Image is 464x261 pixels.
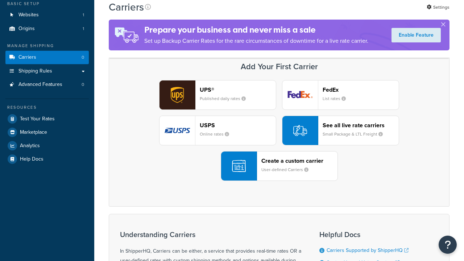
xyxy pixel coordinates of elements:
span: Analytics [20,143,40,149]
span: Test Your Rates [20,116,55,122]
span: Advanced Features [18,82,62,88]
img: ad-rules-rateshop-fe6ec290ccb7230408bd80ed9643f0289d75e0ffd9eb532fc0e269fcd187b520.png [109,20,144,50]
span: 0 [82,54,84,61]
h4: Prepare your business and never miss a sale [144,24,368,36]
div: Resources [5,104,89,111]
a: Carriers 0 [5,51,89,64]
a: Carriers Supported by ShipperHQ [327,246,409,254]
small: List rates [323,95,352,102]
h3: Add Your First Carrier [116,62,442,71]
div: Manage Shipping [5,43,89,49]
a: Websites 1 [5,8,89,22]
img: icon-carrier-custom-c93b8a24.svg [232,159,246,173]
h3: Understanding Carriers [120,231,301,239]
small: Small Package & LTL Freight [323,131,389,137]
span: 1 [83,26,84,32]
a: Analytics [5,139,89,152]
div: Basic Setup [5,1,89,7]
span: Help Docs [20,156,43,162]
span: Marketplace [20,129,47,136]
span: Origins [18,26,35,32]
small: User-defined Carriers [261,166,314,173]
span: Carriers [18,54,36,61]
li: Websites [5,8,89,22]
button: ups logoUPS®Published daily rates [159,80,276,110]
small: Online rates [200,131,235,137]
button: usps logoUSPSOnline rates [159,116,276,145]
header: FedEx [323,86,399,93]
h3: Helpful Docs [319,231,414,239]
span: 0 [82,82,84,88]
span: Websites [18,12,39,18]
li: Carriers [5,51,89,64]
header: USPS [200,122,276,129]
img: icon-carrier-liverate-becf4550.svg [293,124,307,137]
li: Advanced Features [5,78,89,91]
small: Published daily rates [200,95,252,102]
a: Advanced Features 0 [5,78,89,91]
header: See all live rate carriers [323,122,399,129]
header: UPS® [200,86,276,93]
a: Origins 1 [5,22,89,36]
img: fedEx logo [282,80,318,109]
a: Marketplace [5,126,89,139]
a: Help Docs [5,153,89,166]
button: See all live rate carriersSmall Package & LTL Freight [282,116,399,145]
header: Create a custom carrier [261,157,337,164]
a: Shipping Rules [5,65,89,78]
a: Settings [427,2,449,12]
button: fedEx logoFedExList rates [282,80,399,110]
button: Open Resource Center [439,236,457,254]
button: Create a custom carrierUser-defined Carriers [221,151,338,181]
img: ups logo [159,80,195,109]
img: usps logo [159,116,195,145]
p: Set up Backup Carrier Rates for the rare circumstances of downtime for a live rate carrier. [144,36,368,46]
a: Test Your Rates [5,112,89,125]
a: Enable Feature [391,28,441,42]
span: Shipping Rules [18,68,52,74]
li: Origins [5,22,89,36]
span: 1 [83,12,84,18]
